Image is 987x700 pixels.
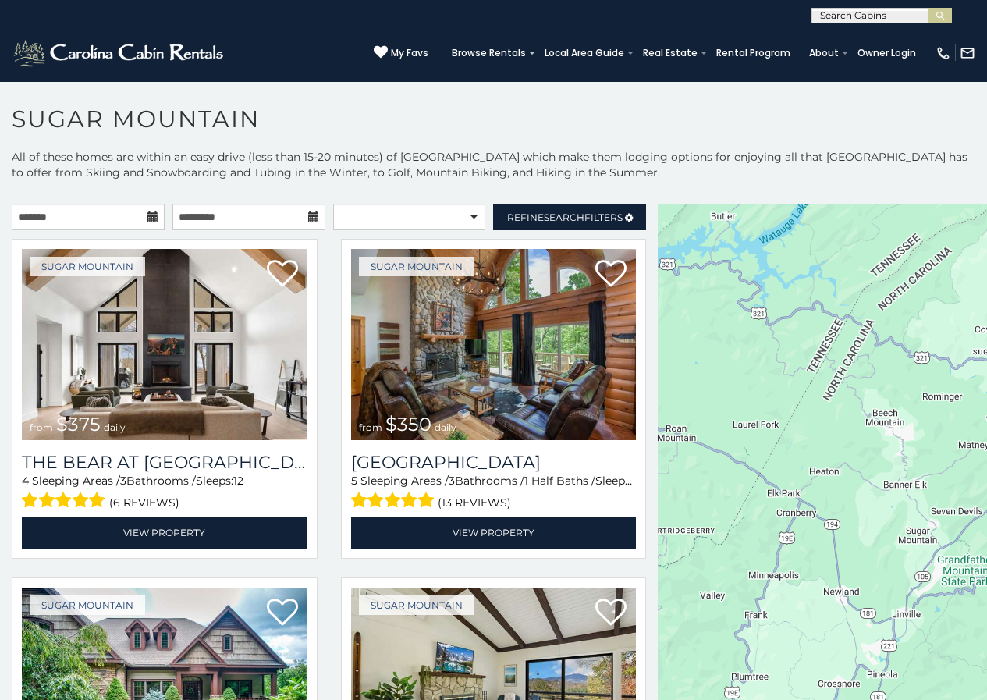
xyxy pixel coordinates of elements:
[109,492,179,513] span: (6 reviews)
[493,204,646,230] a: RefineSearchFilters
[374,45,428,61] a: My Favs
[22,249,307,440] img: The Bear At Sugar Mountain
[801,42,847,64] a: About
[359,257,474,276] a: Sugar Mountain
[267,258,298,291] a: Add to favorites
[30,595,145,615] a: Sugar Mountain
[633,474,643,488] span: 12
[30,257,145,276] a: Sugar Mountain
[391,46,428,60] span: My Favs
[351,517,637,549] a: View Property
[524,474,595,488] span: 1 Half Baths /
[12,37,228,69] img: White-1-2.png
[351,249,637,440] a: Grouse Moor Lodge from $350 daily
[351,249,637,440] img: Grouse Moor Lodge
[22,517,307,549] a: View Property
[56,413,101,435] span: $375
[635,42,705,64] a: Real Estate
[507,211,623,223] span: Refine Filters
[22,452,307,473] a: The Bear At [GEOGRAPHIC_DATA]
[435,421,456,433] span: daily
[359,421,382,433] span: from
[351,452,637,473] a: [GEOGRAPHIC_DATA]
[351,452,637,473] h3: Grouse Moor Lodge
[233,474,243,488] span: 12
[267,597,298,630] a: Add to favorites
[537,42,632,64] a: Local Area Guide
[104,421,126,433] span: daily
[359,595,474,615] a: Sugar Mountain
[595,597,627,630] a: Add to favorites
[22,452,307,473] h3: The Bear At Sugar Mountain
[960,45,975,61] img: mail-regular-white.png
[120,474,126,488] span: 3
[708,42,798,64] a: Rental Program
[544,211,584,223] span: Search
[22,474,29,488] span: 4
[385,413,431,435] span: $350
[449,474,455,488] span: 3
[936,45,951,61] img: phone-regular-white.png
[351,473,637,513] div: Sleeping Areas / Bathrooms / Sleeps:
[30,421,53,433] span: from
[351,474,357,488] span: 5
[438,492,511,513] span: (13 reviews)
[595,258,627,291] a: Add to favorites
[850,42,924,64] a: Owner Login
[22,473,307,513] div: Sleeping Areas / Bathrooms / Sleeps:
[22,249,307,440] a: The Bear At Sugar Mountain from $375 daily
[444,42,534,64] a: Browse Rentals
